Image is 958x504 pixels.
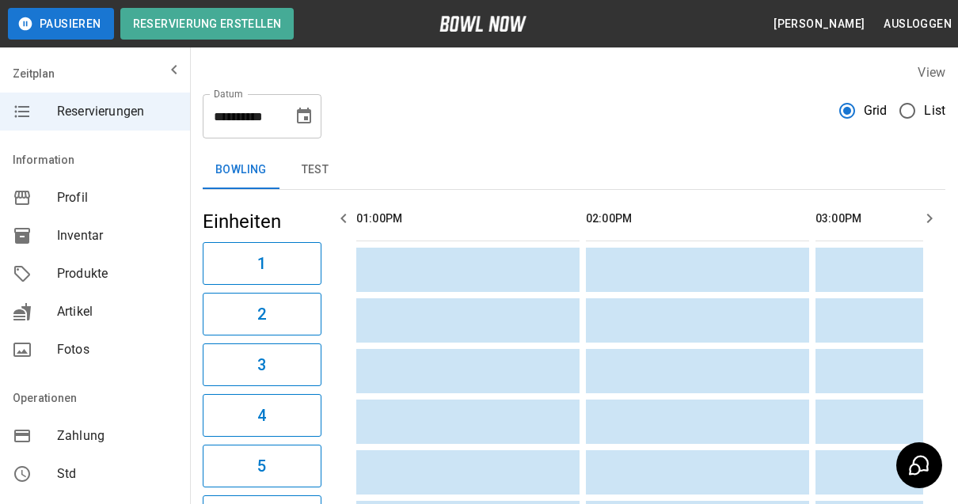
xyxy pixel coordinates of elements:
h5: Einheiten [203,209,321,234]
h6: 2 [257,301,266,327]
span: Std [57,464,177,483]
button: [PERSON_NAME] [767,9,871,39]
h6: 3 [257,352,266,377]
div: inventory tabs [203,151,945,189]
th: 01:00PM [356,196,580,241]
button: 4 [203,394,321,437]
span: Fotos [57,340,177,359]
h6: 1 [257,251,266,276]
button: 3 [203,343,321,386]
button: 2 [203,293,321,335]
span: Zahlung [57,426,177,445]
img: logo [439,16,527,32]
span: Grid [864,101,888,120]
button: Reservierung erstellen [120,8,295,40]
span: List [924,101,945,120]
button: 5 [203,445,321,487]
h6: 5 [257,453,266,479]
button: Ausloggen [877,9,958,39]
button: Choose date, selected date is 6. Sep. 2025 [288,100,320,132]
label: View [918,65,945,80]
button: Pausieren [8,8,114,40]
button: Bowling [203,151,279,189]
span: Profil [57,188,177,207]
button: test [279,151,351,189]
button: 1 [203,242,321,285]
span: Reservierungen [57,102,177,121]
span: Artikel [57,302,177,321]
h6: 4 [257,403,266,428]
th: 02:00PM [586,196,809,241]
span: Produkte [57,264,177,283]
span: Inventar [57,226,177,245]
